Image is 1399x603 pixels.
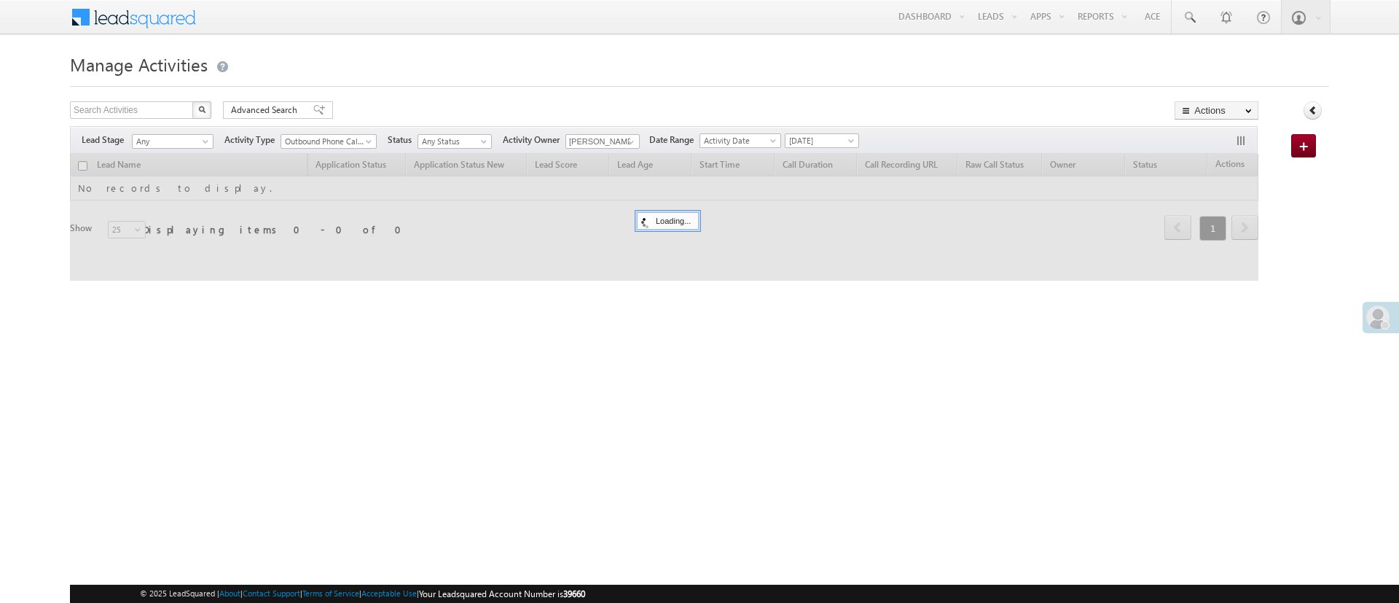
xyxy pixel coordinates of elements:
span: Status [388,133,418,147]
div: Loading... [637,212,699,230]
a: Acceptable Use [361,588,417,598]
img: Search [198,106,205,113]
a: Terms of Service [302,588,359,598]
a: Contact Support [243,588,300,598]
span: Lead Stage [82,133,130,147]
span: [DATE] [785,134,855,147]
input: Type to Search [565,134,640,149]
span: 39660 [563,588,585,599]
span: Activity Type [224,133,281,147]
span: © 2025 LeadSquared | | | | | [140,587,585,601]
span: Outbound Phone Call Activity [281,135,369,148]
span: Advanced Search [231,104,302,117]
span: Any Status [418,135,487,148]
a: About [219,588,240,598]
button: Actions [1175,101,1258,120]
a: Any [132,134,213,149]
span: Any [133,135,208,148]
a: Outbound Phone Call Activity [281,134,377,149]
span: Manage Activities [70,52,208,76]
a: Activity Date [699,133,781,148]
span: Activity Owner [503,133,565,147]
span: Activity Date [700,134,776,147]
a: Any Status [418,134,492,149]
a: [DATE] [785,133,859,148]
span: Date Range [649,133,699,147]
span: Your Leadsquared Account Number is [419,588,585,599]
a: Show All Items [620,135,638,149]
